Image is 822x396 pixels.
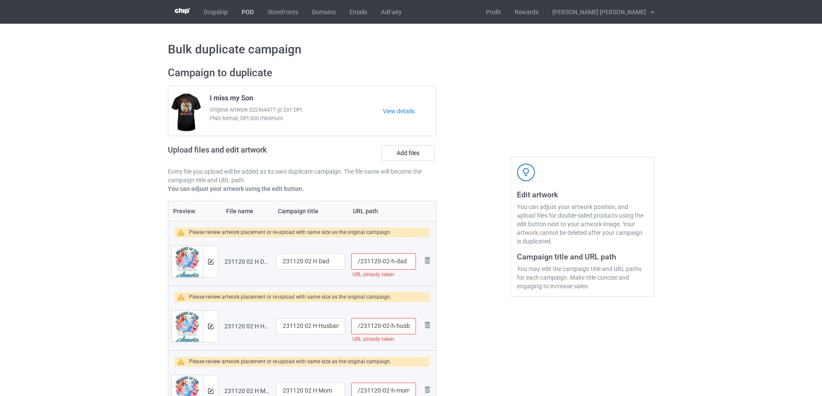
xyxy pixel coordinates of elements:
[208,388,214,394] img: svg+xml;base64,PD94bWwgdmVyc2lvbj0iMS4wIiBlbmNvZGluZz0iVVRGLTgiPz4KPHN2ZyB3aWR0aD0iMTRweCIgaGVpZ2...
[422,255,432,265] img: svg+xml;base64,PD94bWwgdmVyc2lvbj0iMS4wIiBlbmNvZGluZz0iVVRGLTgiPz4KPHN2ZyB3aWR0aD0iMjhweCIgaGVpZ2...
[348,201,419,221] th: URL path
[383,107,436,115] a: View details
[422,320,432,330] img: svg+xml;base64,PD94bWwgdmVyc2lvbj0iMS4wIiBlbmNvZGluZz0iVVRGLTgiPz4KPHN2ZyB3aWR0aD0iMjhweCIgaGVpZ2...
[168,145,329,161] h2: Upload files and edit artwork
[177,294,189,300] img: warning
[422,384,432,395] img: svg+xml;base64,PD94bWwgdmVyc2lvbj0iMS4wIiBlbmNvZGluZz0iVVRGLTgiPz4KPHN2ZyB3aWR0aD0iMjhweCIgaGVpZ2...
[168,42,654,57] h1: Bulk duplicate campaign
[224,322,270,331] div: 231120 02 H Husband.png
[189,228,391,237] div: Please review artwork placement or re-upload with same size as the original campaign.
[221,201,273,221] th: File name
[210,94,253,106] span: I miss my Son
[208,259,214,265] img: svg+xml;base64,PD94bWwgdmVyc2lvbj0iMS4wIiBlbmNvZGluZz0iVVRGLTgiPz4KPHN2ZyB3aWR0aD0iMTRweCIgaGVpZ2...
[517,163,535,181] img: svg+xml;base64,PD94bWwgdmVyc2lvbj0iMS4wIiBlbmNvZGluZz0iVVRGLTgiPz4KPHN2ZyB3aWR0aD0iNDJweCIgaGVpZ2...
[168,185,304,192] b: You can adjust your artwork using the edit button.
[172,246,203,281] img: original.png
[351,270,416,280] div: URL already taken
[224,387,270,395] div: 231120 02 H Mom.png
[545,1,646,23] div: [PERSON_NAME] [PERSON_NAME]
[168,201,221,221] th: Preview
[210,114,383,123] span: PNG format, DPI 300 minimum
[175,8,190,14] img: 3d383065fc803cdd16c62507c020ddf8.png
[208,324,214,329] img: svg+xml;base64,PD94bWwgdmVyc2lvbj0iMS4wIiBlbmNvZGluZz0iVVRGLTgiPz4KPHN2ZyB3aWR0aD0iMTRweCIgaGVpZ2...
[273,201,348,221] th: Campaign title
[168,66,436,80] h2: Campaign to duplicate
[210,106,383,114] span: Original Artwork 3224x4477 @ 231 DPI
[381,145,435,161] label: Add files
[517,203,648,246] div: You can adjust your artwork position, and upload files for double-sided products using the edit b...
[351,334,416,344] div: URL already taken
[517,252,648,262] h3: Campaign title and URL path
[517,265,648,290] div: You may edit the campaign title and URL paths for each campaign. Make title concise and engaging ...
[177,229,189,236] img: warning
[189,357,391,367] div: Please review artwork placement or re-upload with same size as the original campaign.
[189,292,391,302] div: Please review artwork placement or re-upload with same size as the original campaign.
[172,311,203,346] img: original.png
[224,257,270,266] div: 231120 02 H Dad.png
[517,190,648,200] h3: Edit artwork
[177,359,189,365] img: warning
[168,167,436,184] p: Every file you upload will be added as its own duplicate campaign. The file name will become the ...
